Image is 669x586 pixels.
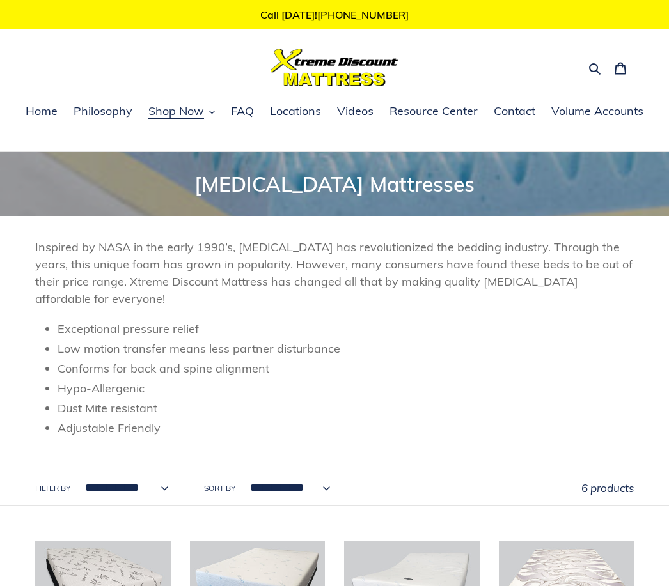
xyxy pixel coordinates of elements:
label: Sort by [204,482,235,494]
span: Videos [337,104,374,119]
span: Resource Center [390,104,478,119]
a: Volume Accounts [545,102,650,121]
span: Philosophy [74,104,132,119]
a: FAQ [224,102,260,121]
button: Shop Now [142,102,221,121]
span: Locations [270,104,321,119]
li: Hypo-Allergenic [58,380,634,397]
img: Xtreme Discount Mattress [271,49,398,86]
span: FAQ [231,104,254,119]
p: Inspired by NASA in the early 1990’s, [MEDICAL_DATA] has revolutionized the bedding industry. Thr... [35,238,634,307]
a: Home [19,102,64,121]
a: Philosophy [67,102,139,121]
span: Volume Accounts [551,104,643,119]
li: Exceptional pressure relief [58,320,634,337]
span: [MEDICAL_DATA] Mattresses [194,171,475,197]
li: Dust Mite resistant [58,399,634,417]
li: Low motion transfer means less partner disturbance [58,340,634,357]
span: Shop Now [148,104,204,119]
a: Resource Center [383,102,484,121]
a: Contact [487,102,542,121]
li: Adjustable Friendly [58,419,634,436]
span: Home [26,104,58,119]
li: Conforms for back and spine alignment [58,360,634,377]
span: 6 products [581,481,634,495]
label: Filter by [35,482,70,494]
span: Contact [494,104,535,119]
a: Videos [331,102,380,121]
a: [PHONE_NUMBER] [317,8,409,21]
a: Locations [264,102,327,121]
